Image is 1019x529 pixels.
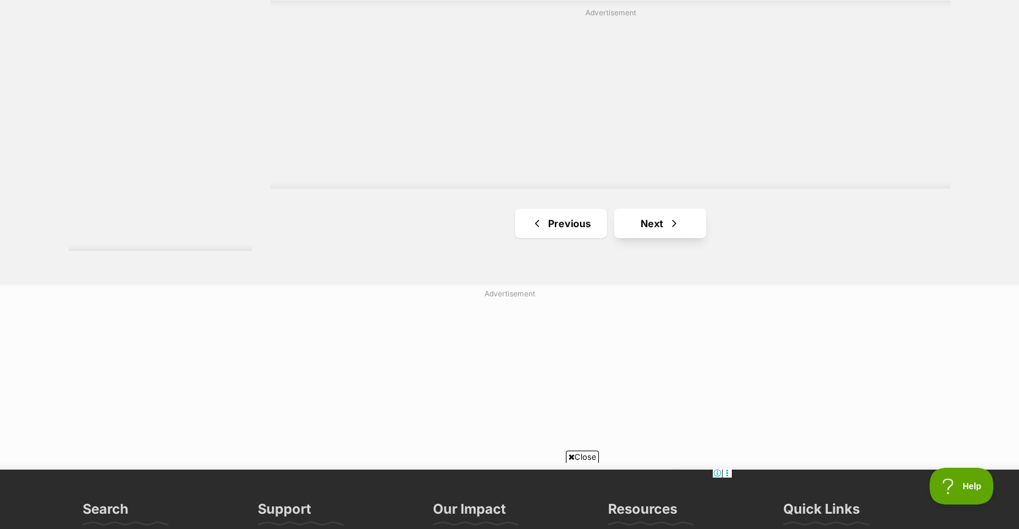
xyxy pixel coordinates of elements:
iframe: Advertisement [212,304,807,457]
iframe: Advertisement [314,23,908,176]
a: Next page [614,209,706,238]
div: Advertisement [271,1,950,189]
h3: Quick Links [783,500,860,525]
h3: Search [83,500,129,525]
span: Close [566,451,599,463]
iframe: Advertisement [287,468,732,523]
h3: Support [258,500,311,525]
a: Previous page [515,209,607,238]
nav: Pagination [271,209,950,238]
iframe: Help Scout Beacon - Open [930,468,995,505]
